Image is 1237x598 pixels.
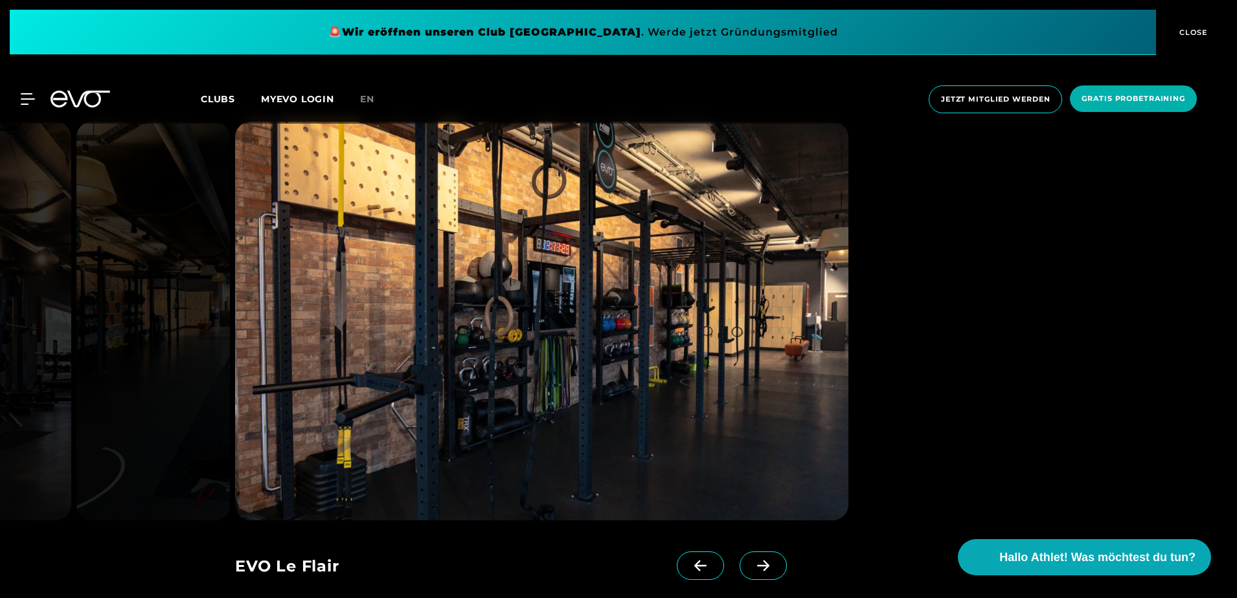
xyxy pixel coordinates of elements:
[958,539,1211,575] button: Hallo Athlet! Was möchtest du tun?
[999,549,1196,566] span: Hallo Athlet! Was möchtest du tun?
[201,93,235,105] span: Clubs
[1082,93,1185,104] span: Gratis Probetraining
[1066,85,1201,113] a: Gratis Probetraining
[1156,10,1227,55] button: CLOSE
[261,93,334,105] a: MYEVO LOGIN
[76,122,230,520] img: evofitness
[235,551,677,584] div: EVO Le Flair
[941,94,1050,105] span: Jetzt Mitglied werden
[1176,27,1208,38] span: CLOSE
[201,93,261,105] a: Clubs
[925,85,1066,113] a: Jetzt Mitglied werden
[360,92,390,107] a: en
[360,93,374,105] span: en
[235,122,848,520] img: evofitness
